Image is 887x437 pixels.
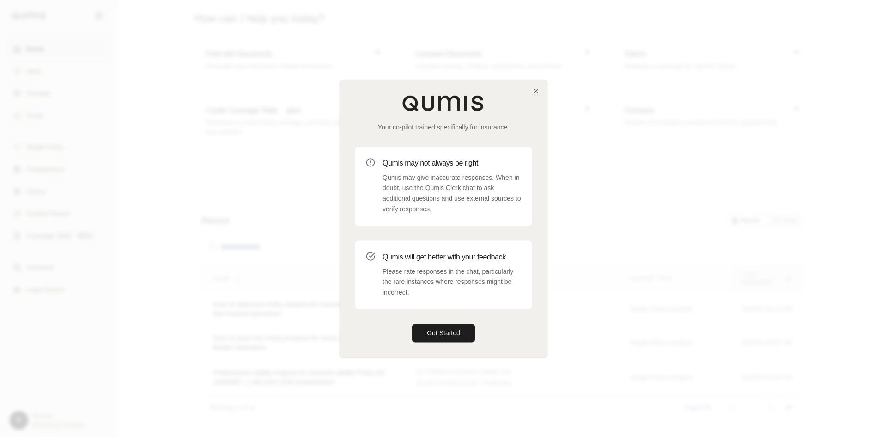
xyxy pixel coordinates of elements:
[412,324,475,342] button: Get Started
[383,158,521,169] h3: Qumis may not always be right
[355,123,532,132] p: Your co-pilot trained specifically for insurance.
[402,95,485,111] img: Qumis Logo
[383,252,521,263] h3: Qumis will get better with your feedback
[383,266,521,298] p: Please rate responses in the chat, particularly the rare instances where responses might be incor...
[383,172,521,215] p: Qumis may give inaccurate responses. When in doubt, use the Qumis Clerk chat to ask additional qu...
